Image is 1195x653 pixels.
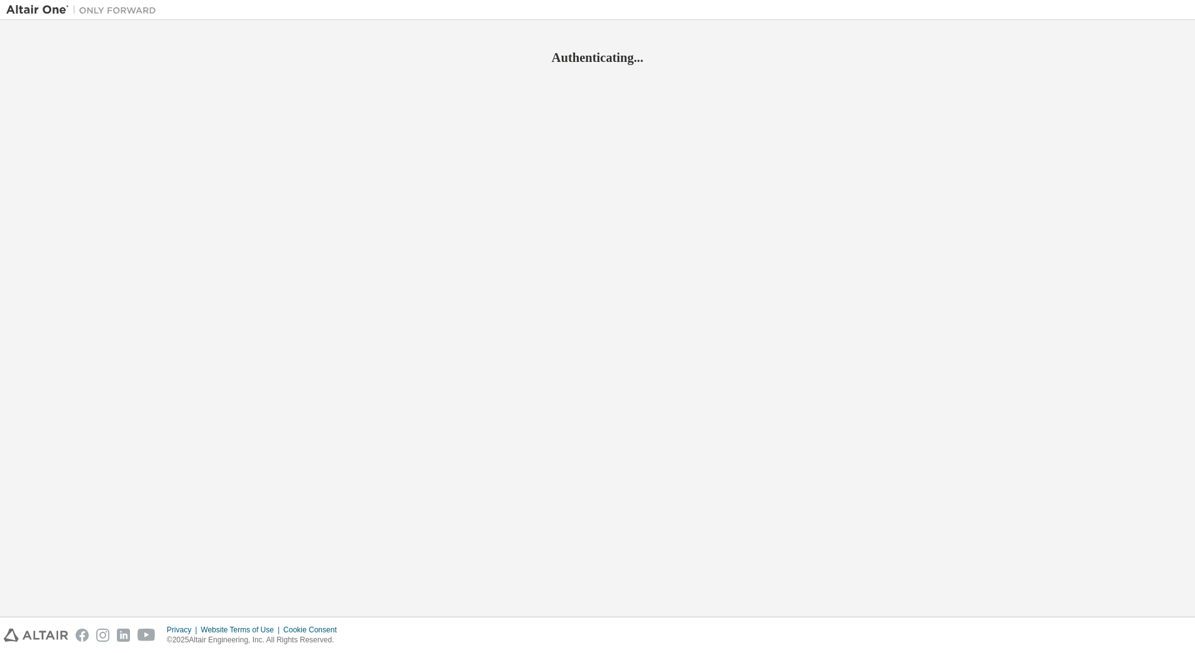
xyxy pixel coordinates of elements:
img: linkedin.svg [117,629,130,642]
img: instagram.svg [96,629,109,642]
img: altair_logo.svg [4,629,68,642]
img: facebook.svg [76,629,89,642]
p: © 2025 Altair Engineering, Inc. All Rights Reserved. [167,635,344,645]
div: Privacy [167,625,201,635]
img: Altair One [6,4,162,16]
h2: Authenticating... [6,49,1189,66]
div: Cookie Consent [283,625,344,635]
img: youtube.svg [137,629,156,642]
div: Website Terms of Use [201,625,283,635]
